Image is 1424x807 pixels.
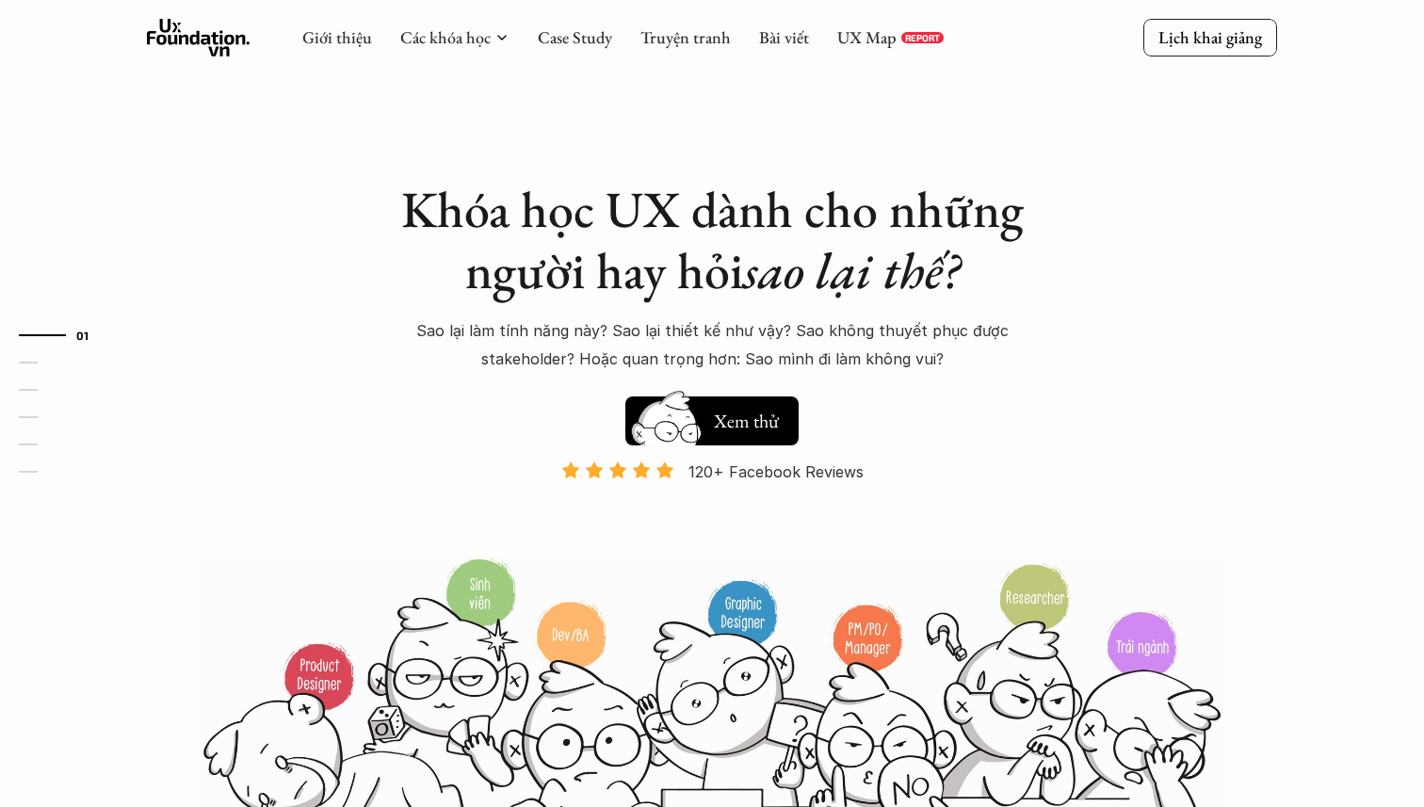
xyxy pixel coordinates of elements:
a: Bài viết [759,26,809,48]
p: REPORT [905,32,940,43]
a: Xem thử [625,387,799,445]
p: Sao lại làm tính năng này? Sao lại thiết kế như vậy? Sao không thuyết phục được stakeholder? Hoặc... [382,316,1042,374]
strong: 01 [76,329,89,342]
a: Giới thiệu [302,26,372,48]
a: 01 [19,324,108,347]
p: Lịch khai giảng [1158,26,1262,48]
a: Các khóa học [400,26,491,48]
a: Lịch khai giảng [1143,19,1277,56]
a: UX Map [837,26,897,48]
a: Truyện tranh [640,26,731,48]
p: 120+ Facebook Reviews [688,458,864,486]
h1: Khóa học UX dành cho những người hay hỏi [382,179,1042,301]
h5: Xem thử [714,408,779,434]
em: sao lại thế? [743,237,960,303]
a: REPORT [901,32,944,43]
a: Case Study [538,26,612,48]
a: 120+ Facebook Reviews [544,460,880,556]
